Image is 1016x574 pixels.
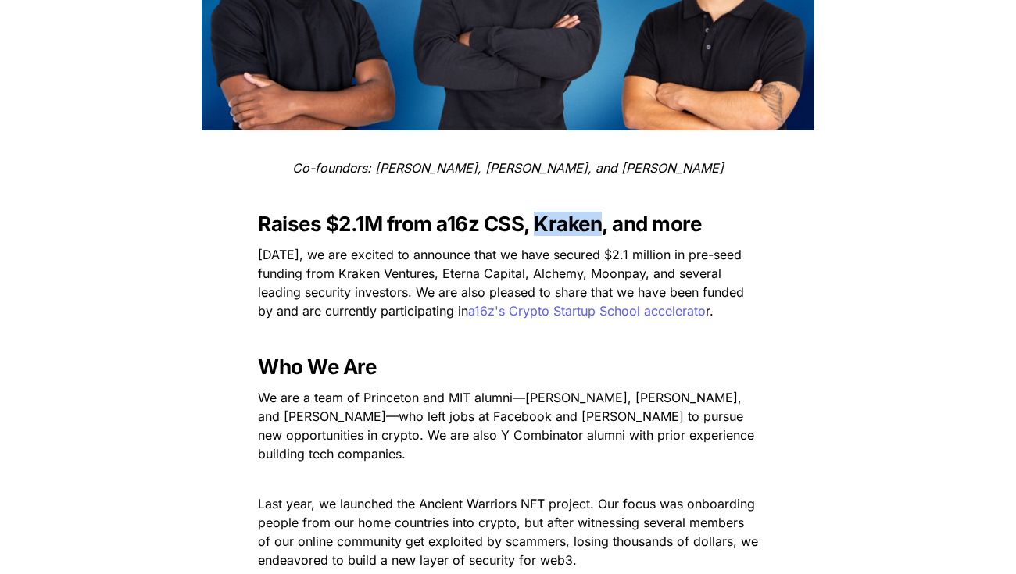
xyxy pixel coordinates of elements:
[258,355,376,379] strong: Who We Are
[258,212,701,236] span: Raises $2.1M from a16z CSS, Kraken, and more
[292,160,724,176] em: Co-founders: [PERSON_NAME], [PERSON_NAME], and [PERSON_NAME]
[258,390,513,405] span: We are a team of Princeton and MIT alumni
[258,247,748,319] span: [DATE], we are excited to announce that we have secured $2.1 million in pre-seed funding from Kra...
[706,303,714,319] span: r.
[468,303,706,319] a: a16z's Crypto Startup School accelerato
[258,408,758,462] span: who left jobs at Facebook and [PERSON_NAME] to pursue new opportunities in crypto. We are also Y ...
[258,496,762,568] span: Last year, we launched the Ancient Warriors NFT project. Our focus was onboarding people from our...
